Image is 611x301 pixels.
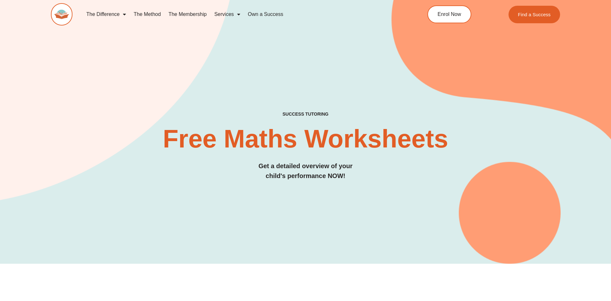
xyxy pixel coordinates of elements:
[438,12,461,17] span: Enrol Now
[51,126,560,152] h2: Free Maths Worksheets​
[82,7,398,22] nav: Menu
[210,7,244,22] a: Services
[130,7,165,22] a: The Method
[508,6,560,23] a: Find a Success
[82,7,130,22] a: The Difference
[165,7,210,22] a: The Membership
[51,111,560,117] h4: SUCCESS TUTORING​
[427,5,471,23] a: Enrol Now
[51,161,560,181] h3: Get a detailed overview of your child's performance NOW!
[244,7,287,22] a: Own a Success
[518,12,551,17] span: Find a Success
